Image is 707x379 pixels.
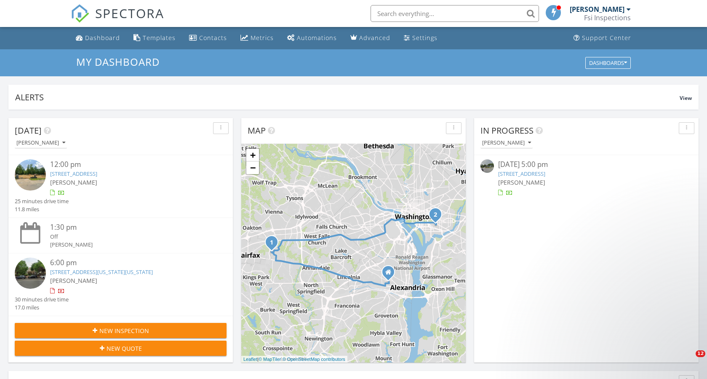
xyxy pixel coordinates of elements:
[270,240,273,246] i: 1
[237,30,277,46] a: Metrics
[480,125,534,136] span: In Progress
[400,30,441,46] a: Settings
[15,91,680,103] div: Alerts
[570,30,635,46] a: Support Center
[15,258,227,312] a: 6:00 pm [STREET_ADDRESS][US_STATE][US_STATE] [PERSON_NAME] 30 minutes drive time 17.0 miles
[297,34,337,42] div: Automations
[243,357,257,362] a: Leaflet
[50,268,153,276] a: [STREET_ADDRESS][US_STATE][US_STATE]
[50,159,209,170] div: 12:00 pm
[130,30,179,46] a: Templates
[498,178,545,186] span: [PERSON_NAME]
[71,4,89,23] img: The Best Home Inspection Software - Spectora
[50,170,97,177] a: [STREET_ADDRESS]
[480,137,533,149] button: [PERSON_NAME]
[359,34,390,42] div: Advanced
[15,205,69,213] div: 11.8 miles
[199,34,227,42] div: Contacts
[50,277,97,285] span: [PERSON_NAME]
[480,159,692,197] a: [DATE] 5:00 pm [STREET_ADDRESS] [PERSON_NAME]
[251,34,274,42] div: Metrics
[186,30,230,46] a: Contacts
[15,159,227,213] a: 12:00 pm [STREET_ADDRESS] [PERSON_NAME] 25 minutes drive time 11.8 miles
[482,140,531,146] div: [PERSON_NAME]
[50,258,209,268] div: 6:00 pm
[284,30,340,46] a: Automations (Basic)
[16,140,65,146] div: [PERSON_NAME]
[99,326,149,335] span: New Inspection
[15,323,227,338] button: New Inspection
[388,272,393,277] div: Alexandria VA 22314
[15,125,42,136] span: [DATE]
[480,159,494,173] img: streetview
[95,4,164,22] span: SPECTORA
[272,242,277,247] div: 9319 Convento Terrace, Fairfax, VA 22031
[678,350,699,371] iframe: Intercom live chat
[696,350,705,357] span: 12
[259,357,281,362] a: © MapTiler
[585,57,631,69] button: Dashboards
[143,34,176,42] div: Templates
[246,161,259,174] a: Zoom out
[347,30,394,46] a: Advanced
[15,258,46,289] img: streetview
[50,178,97,186] span: [PERSON_NAME]
[498,170,545,177] a: [STREET_ADDRESS]
[412,34,438,42] div: Settings
[246,149,259,161] a: Zoom in
[283,357,345,362] a: © OpenStreetMap contributors
[582,34,631,42] div: Support Center
[15,197,69,205] div: 25 minutes drive time
[584,13,631,22] div: Fsi Inspections
[50,222,209,233] div: 1:30 pm
[589,60,627,66] div: Dashboards
[435,214,440,219] div: 314 North Carolina Ave SE, Washington, DC 20003
[71,11,164,29] a: SPECTORA
[76,55,160,69] span: My Dashboard
[50,233,209,241] div: Off
[434,212,437,218] i: 2
[498,159,675,170] div: [DATE] 5:00 pm
[15,137,67,149] button: [PERSON_NAME]
[248,125,266,136] span: Map
[241,356,347,363] div: |
[570,5,624,13] div: [PERSON_NAME]
[107,344,142,353] span: New Quote
[85,34,120,42] div: Dashboard
[680,94,692,102] span: View
[15,296,69,304] div: 30 minutes drive time
[371,5,539,22] input: Search everything...
[72,30,123,46] a: Dashboard
[15,304,69,312] div: 17.0 miles
[15,159,46,191] img: streetview
[50,241,209,249] div: [PERSON_NAME]
[15,341,227,356] button: New Quote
